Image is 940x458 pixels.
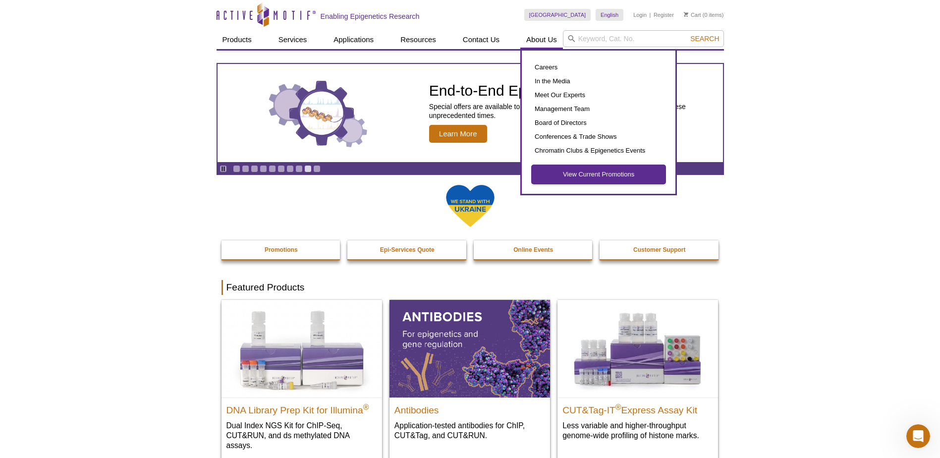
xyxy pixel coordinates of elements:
[690,35,719,43] span: Search
[520,30,563,49] a: About Us
[562,401,713,415] h2: CUT&Tag-IT Express Assay Kit
[563,30,724,47] input: Keyword, Cat. No.
[513,246,553,253] strong: Online Events
[394,30,442,49] a: Resources
[218,64,723,162] a: Three gears with decorative charts inside the larger center gear. End-to-End Epigenetic Services ...
[429,83,718,98] h2: End-to-End Epigenetic Services
[242,165,249,172] a: Go to slide 2
[226,420,377,451] p: Dual Index NGS Kit for ChIP-Seq, CUT&RUN, and ds methylated DNA assays.
[273,30,313,49] a: Services
[906,424,930,448] iframe: Intercom live chat
[389,300,550,397] img: All Antibodies
[429,125,487,143] span: Learn More
[633,11,647,18] a: Login
[654,11,674,18] a: Register
[389,300,550,450] a: All Antibodies Antibodies Application-tested antibodies for ChIP, CUT&Tag, and CUT&RUN.
[684,9,724,21] li: (0 items)
[457,30,505,49] a: Contact Us
[557,300,718,450] a: CUT&Tag-IT® Express Assay Kit CUT&Tag-IT®Express Assay Kit Less variable and higher-throughput ge...
[218,64,723,162] article: End-to-End Epigenetic Services
[474,240,594,259] a: Online Events
[221,280,719,295] h2: Featured Products
[445,184,495,228] img: We Stand With Ukraine
[217,30,258,49] a: Products
[220,165,227,172] a: Toggle autoplay
[429,102,718,120] p: Special offers are available to help keep your research moving forward during these unprecedented...
[313,165,321,172] a: Go to slide 10
[221,240,341,259] a: Promotions
[600,240,719,259] a: Customer Support
[269,165,276,172] a: Go to slide 5
[557,300,718,397] img: CUT&Tag-IT® Express Assay Kit
[532,88,665,102] a: Meet Our Experts
[532,165,665,184] a: View Current Promotions
[532,144,665,158] a: Chromatin Clubs & Epigenetics Events
[650,9,651,21] li: |
[615,402,621,411] sup: ®
[684,11,701,18] a: Cart
[265,246,298,253] strong: Promotions
[532,130,665,144] a: Conferences & Trade Shows
[277,165,285,172] a: Go to slide 6
[260,165,267,172] a: Go to slide 4
[304,165,312,172] a: Go to slide 9
[380,246,435,253] strong: Epi-Services Quote
[532,74,665,88] a: In the Media
[684,12,688,17] img: Your Cart
[532,116,665,130] a: Board of Directors
[532,60,665,74] a: Careers
[633,246,685,253] strong: Customer Support
[347,240,467,259] a: Epi-Services Quote
[221,300,382,397] img: DNA Library Prep Kit for Illumina
[532,102,665,116] a: Management Team
[226,401,377,415] h2: DNA Library Prep Kit for Illumina
[233,165,240,172] a: Go to slide 1
[394,420,545,441] p: Application-tested antibodies for ChIP, CUT&Tag, and CUT&RUN.
[394,401,545,415] h2: Antibodies
[363,402,369,411] sup: ®
[295,165,303,172] a: Go to slide 8
[687,34,722,43] button: Search
[562,420,713,441] p: Less variable and higher-throughput genome-wide profiling of histone marks​.
[524,9,591,21] a: [GEOGRAPHIC_DATA]
[251,165,258,172] a: Go to slide 3
[328,30,380,49] a: Applications
[321,12,420,21] h2: Enabling Epigenetics Research
[269,78,368,148] img: Three gears with decorative charts inside the larger center gear.
[286,165,294,172] a: Go to slide 7
[596,9,623,21] a: English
